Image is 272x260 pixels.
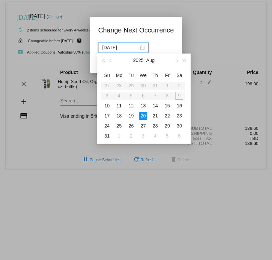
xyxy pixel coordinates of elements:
[175,112,183,120] div: 23
[173,111,185,121] td: 8/23/2025
[161,131,173,141] td: 9/5/2025
[175,122,183,130] div: 30
[101,121,113,131] td: 8/24/2025
[101,70,113,81] th: Sun
[151,122,159,130] div: 28
[173,121,185,131] td: 8/30/2025
[115,102,123,110] div: 11
[115,112,123,120] div: 18
[113,101,125,111] td: 8/11/2025
[149,121,161,131] td: 8/28/2025
[173,54,181,67] button: Next month (PageDown)
[146,54,155,67] button: Aug
[173,101,185,111] td: 8/16/2025
[181,54,188,67] button: Next year (Control + right)
[103,122,111,130] div: 24
[98,25,174,35] h1: Change Next Occurrence
[137,131,149,141] td: 9/3/2025
[103,132,111,140] div: 31
[163,122,171,130] div: 29
[151,112,159,120] div: 21
[137,121,149,131] td: 8/27/2025
[161,121,173,131] td: 8/29/2025
[163,102,171,110] div: 15
[107,54,115,67] button: Previous month (PageUp)
[151,102,159,110] div: 14
[125,121,137,131] td: 8/26/2025
[127,132,135,140] div: 2
[137,111,149,121] td: 8/20/2025
[115,132,123,140] div: 1
[149,111,161,121] td: 8/21/2025
[151,132,159,140] div: 4
[149,70,161,81] th: Thu
[133,54,143,67] button: 2025
[175,102,183,110] div: 16
[173,131,185,141] td: 9/6/2025
[125,101,137,111] td: 8/12/2025
[101,131,113,141] td: 8/31/2025
[163,132,171,140] div: 5
[99,54,107,67] button: Last year (Control + left)
[125,131,137,141] td: 9/2/2025
[103,112,111,120] div: 17
[125,111,137,121] td: 8/19/2025
[113,131,125,141] td: 9/1/2025
[161,70,173,81] th: Fri
[139,122,147,130] div: 27
[163,112,171,120] div: 22
[103,102,111,110] div: 10
[137,101,149,111] td: 8/13/2025
[113,121,125,131] td: 8/25/2025
[161,111,173,121] td: 8/22/2025
[101,101,113,111] td: 8/10/2025
[149,101,161,111] td: 8/14/2025
[115,122,123,130] div: 25
[127,122,135,130] div: 26
[125,70,137,81] th: Tue
[101,111,113,121] td: 8/17/2025
[127,112,135,120] div: 19
[173,70,185,81] th: Sat
[175,132,183,140] div: 6
[113,70,125,81] th: Mon
[139,102,147,110] div: 13
[149,131,161,141] td: 9/4/2025
[161,101,173,111] td: 8/15/2025
[113,111,125,121] td: 8/18/2025
[139,112,147,120] div: 20
[139,132,147,140] div: 3
[102,44,139,51] input: Select date
[127,102,135,110] div: 12
[137,70,149,81] th: Wed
